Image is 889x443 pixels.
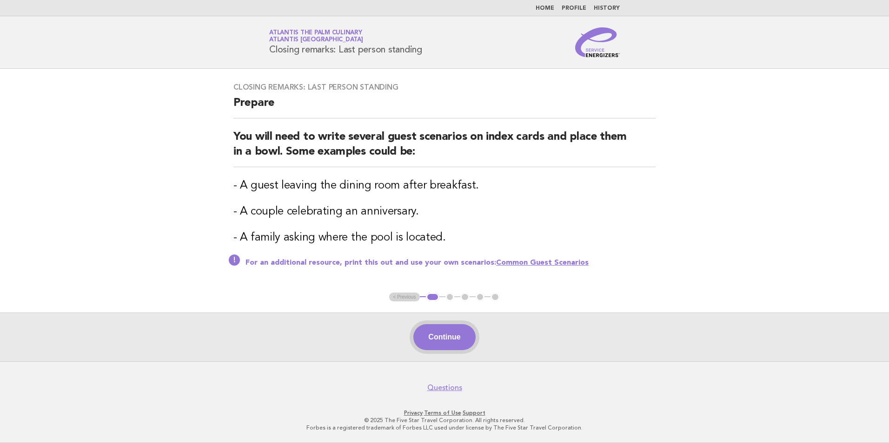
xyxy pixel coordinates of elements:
img: Service Energizers [575,27,620,57]
a: Privacy [404,410,423,416]
h3: Closing remarks: Last person standing [233,83,656,92]
button: Continue [413,324,475,350]
a: History [594,6,620,11]
a: Support [463,410,485,416]
p: Forbes is a registered trademark of Forbes LLC used under license by The Five Star Travel Corpora... [160,424,729,431]
p: © 2025 The Five Star Travel Corporation. All rights reserved. [160,417,729,424]
span: Atlantis [GEOGRAPHIC_DATA] [269,37,363,43]
a: Home [536,6,554,11]
p: · · [160,409,729,417]
a: Questions [427,383,462,392]
a: Profile [562,6,586,11]
h3: - A couple celebrating an anniversary. [233,204,656,219]
h2: Prepare [233,96,656,118]
a: Atlantis The Palm CulinaryAtlantis [GEOGRAPHIC_DATA] [269,30,363,43]
h1: Closing remarks: Last person standing [269,30,422,54]
h2: You will need to write several guest scenarios on index cards and place them in a bowl. Some exam... [233,130,656,167]
h3: - A family asking where the pool is located. [233,230,656,245]
p: For an additional resource, print this out and use your own scenarios: [245,258,656,267]
h3: - A guest leaving the dining room after breakfast. [233,178,656,193]
a: Common Guest Scenarios [496,259,589,267]
button: 1 [426,293,439,302]
a: Terms of Use [424,410,461,416]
